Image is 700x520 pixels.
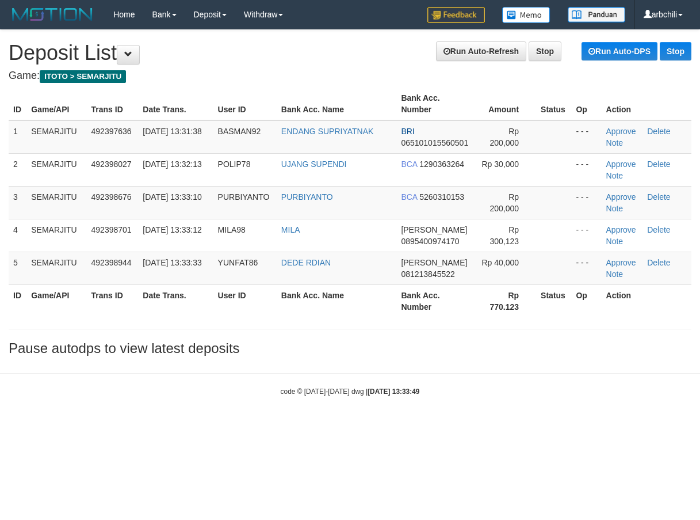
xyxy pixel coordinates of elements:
[568,7,625,22] img: panduan.png
[502,7,550,23] img: Button%20Memo.svg
[368,388,419,396] strong: [DATE] 13:33:49
[606,138,624,147] a: Note
[606,171,624,180] a: Note
[401,138,468,147] span: 065101015560501
[481,160,519,169] span: Rp 30,000
[489,192,519,213] span: Rp 200,000
[529,41,561,61] a: Stop
[602,88,691,120] th: Action
[419,160,464,169] span: 1290363264
[143,127,201,136] span: [DATE] 13:31:38
[476,88,536,120] th: Amount
[9,120,26,154] td: 1
[213,88,277,120] th: User ID
[401,127,414,136] span: BRI
[281,225,300,234] a: MILA
[582,42,657,60] a: Run Auto-DPS
[26,284,86,317] th: Game/API
[401,270,454,279] span: 081213845522
[536,284,571,317] th: Status
[602,284,691,317] th: Action
[9,219,26,252] td: 4
[606,127,636,136] a: Approve
[606,204,624,213] a: Note
[419,192,464,202] span: 5260310153
[218,225,246,234] span: MILA98
[9,341,691,356] h3: Pause autodps to view latest deposits
[396,88,476,120] th: Bank Acc. Number
[571,88,601,120] th: Op
[91,192,132,202] span: 492398676
[647,225,670,234] a: Delete
[9,186,26,219] td: 3
[606,225,636,234] a: Approve
[571,284,601,317] th: Op
[401,225,467,234] span: [PERSON_NAME]
[427,7,485,23] img: Feedback.jpg
[9,6,96,23] img: MOTION_logo.png
[91,258,132,267] span: 492398944
[277,88,397,120] th: Bank Acc. Name
[536,88,571,120] th: Status
[489,127,519,147] span: Rp 200,000
[40,70,126,83] span: ITOTO > SEMARJITU
[476,284,536,317] th: Rp 770.123
[26,88,86,120] th: Game/API
[9,252,26,284] td: 5
[481,258,519,267] span: Rp 40,000
[138,284,213,317] th: Date Trans.
[143,225,201,234] span: [DATE] 13:33:12
[281,127,374,136] a: ENDANG SUPRIYATNAK
[281,160,347,169] a: UJANG SUPENDI
[26,153,86,186] td: SEMARJITU
[218,258,258,267] span: YUNFAT86
[218,127,261,136] span: BASMAN92
[436,41,526,61] a: Run Auto-Refresh
[396,284,476,317] th: Bank Acc. Number
[647,258,670,267] a: Delete
[26,219,86,252] td: SEMARJITU
[660,42,691,60] a: Stop
[91,225,132,234] span: 492398701
[606,192,636,202] a: Approve
[143,160,201,169] span: [DATE] 13:32:13
[218,160,251,169] span: POLIP78
[91,160,132,169] span: 492398027
[606,160,636,169] a: Approve
[87,88,139,120] th: Trans ID
[143,258,201,267] span: [DATE] 13:33:33
[143,192,201,202] span: [DATE] 13:33:10
[26,252,86,284] td: SEMARJITU
[489,225,519,246] span: Rp 300,123
[9,41,691,64] h1: Deposit List
[606,258,636,267] a: Approve
[26,186,86,219] td: SEMARJITU
[9,88,26,120] th: ID
[647,127,670,136] a: Delete
[138,88,213,120] th: Date Trans.
[9,70,691,82] h4: Game:
[571,252,601,284] td: - - -
[26,120,86,154] td: SEMARJITU
[606,237,624,246] a: Note
[571,219,601,252] td: - - -
[647,192,670,202] a: Delete
[87,284,139,317] th: Trans ID
[571,153,601,186] td: - - -
[401,237,459,246] span: 0895400974170
[401,160,417,169] span: BCA
[401,192,417,202] span: BCA
[281,258,331,267] a: DEDE RDIAN
[606,270,624,279] a: Note
[213,284,277,317] th: User ID
[401,258,467,267] span: [PERSON_NAME]
[9,284,26,317] th: ID
[281,192,333,202] a: PURBIYANTO
[9,153,26,186] td: 2
[277,284,397,317] th: Bank Acc. Name
[647,160,670,169] a: Delete
[571,186,601,219] td: - - -
[218,192,270,202] span: PURBIYANTO
[281,388,420,396] small: code © [DATE]-[DATE] dwg |
[91,127,132,136] span: 492397636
